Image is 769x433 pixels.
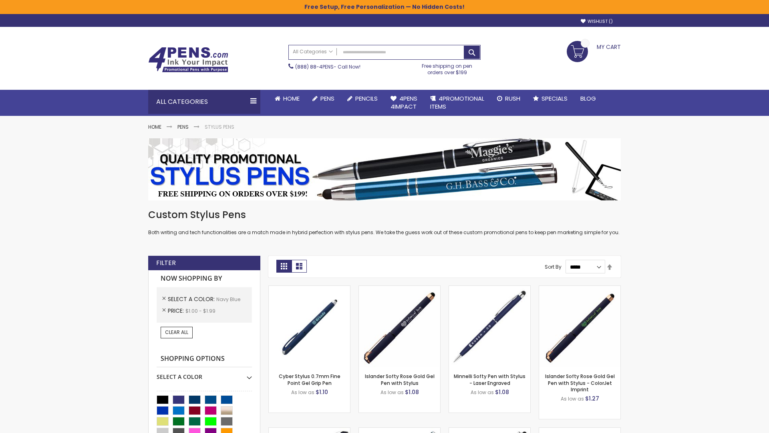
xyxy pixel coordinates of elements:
a: Islander Softy Rose Gold Gel Pen with Stylus-Navy Blue [359,285,440,292]
span: Navy Blue [216,296,240,303]
a: Islander Softy Rose Gold Gel Pen with Stylus - ColorJet Imprint-Navy Blue [539,285,620,292]
span: Pencils [355,94,378,103]
img: 4Pens Custom Pens and Promotional Products [148,47,228,73]
a: Blog [574,90,602,107]
a: Pens [177,123,189,130]
span: Select A Color [168,295,216,303]
a: Home [148,123,161,130]
a: Home [268,90,306,107]
a: Minnelli Softy Pen with Stylus - Laser Engraved-Navy Blue [449,285,530,292]
a: Islander Softy Rose Gold Gel Pen with Stylus - ColorJet Imprint [545,373,615,393]
span: As low as [471,389,494,396]
a: Specials [527,90,574,107]
span: As low as [291,389,314,396]
img: Minnelli Softy Pen with Stylus - Laser Engraved-Navy Blue [449,286,530,367]
strong: Grid [276,260,292,273]
span: $1.27 [585,395,599,403]
span: All Categories [293,49,333,55]
img: Islander Softy Rose Gold Gel Pen with Stylus - ColorJet Imprint-Navy Blue [539,286,620,367]
img: Cyber Stylus 0.7mm Fine Point Gel Grip Pen-Navy Blue [269,286,350,367]
div: Both writing and tech functionalities are a match made in hybrid perfection with stylus pens. We ... [148,208,621,236]
img: Stylus Pens [148,138,621,200]
span: $1.00 - $1.99 [185,308,215,314]
a: Wishlist [581,18,613,24]
strong: Stylus Pens [205,123,234,130]
span: $1.08 [405,388,419,396]
span: Price [168,307,185,315]
a: Pens [306,90,341,107]
span: Clear All [165,329,188,336]
h1: Custom Stylus Pens [148,208,621,221]
span: $1.08 [495,388,509,396]
a: 4PROMOTIONALITEMS [424,90,491,116]
a: Rush [491,90,527,107]
strong: Now Shopping by [157,270,252,287]
span: Blog [580,94,596,103]
a: 4Pens4impact [384,90,424,116]
a: (888) 88-4PENS [295,63,334,70]
span: $1.10 [316,388,328,396]
a: All Categories [289,45,337,59]
span: As low as [561,395,584,402]
strong: Shopping Options [157,350,252,368]
span: Pens [320,94,334,103]
div: All Categories [148,90,260,114]
span: 4Pens 4impact [391,94,417,111]
span: - Call Now! [295,63,360,70]
strong: Filter [156,259,176,267]
a: Minnelli Softy Pen with Stylus - Laser Engraved [454,373,525,386]
span: Rush [505,94,520,103]
a: Cyber Stylus 0.7mm Fine Point Gel Grip Pen-Navy Blue [269,285,350,292]
div: Select A Color [157,367,252,381]
a: Cyber Stylus 0.7mm Fine Point Gel Grip Pen [279,373,340,386]
a: Pencils [341,90,384,107]
a: Clear All [161,327,193,338]
label: Sort By [545,263,562,270]
div: Free shipping on pen orders over $199 [414,60,481,76]
a: Islander Softy Rose Gold Gel Pen with Stylus [365,373,435,386]
span: 4PROMOTIONAL ITEMS [430,94,484,111]
span: As low as [380,389,404,396]
img: Islander Softy Rose Gold Gel Pen with Stylus-Navy Blue [359,286,440,367]
span: Home [283,94,300,103]
span: Specials [542,94,568,103]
